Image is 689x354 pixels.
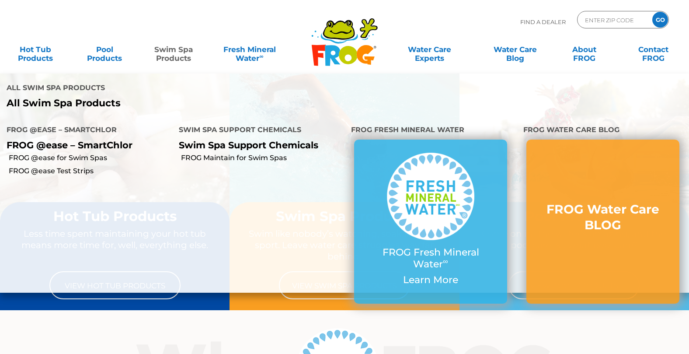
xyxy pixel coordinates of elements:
h4: FROG Fresh Mineral Water [351,122,510,140]
p: FROG Fresh Mineral Water [372,247,490,270]
sup: ∞ [443,257,448,266]
a: Swim SpaProducts [147,41,201,58]
sup: ∞ [259,53,263,60]
a: Hot TubProducts [9,41,63,58]
p: Find A Dealer [520,11,566,33]
p: Learn More [372,274,490,286]
a: FROG Water Care BLOG [544,201,662,242]
a: FROG @ease for Swim Spas [9,153,172,163]
h4: All Swim Spa Products [7,80,338,98]
a: ContactFROG [626,41,680,58]
a: PoolProducts [78,41,132,58]
p: FROG @ease – SmartChlor [7,140,166,151]
a: FROG @ease Test Strips [9,166,172,176]
a: FROG Maintain for Swim Spas [181,153,344,163]
a: FROG Fresh Mineral Water∞ Learn More [372,153,490,290]
a: Water CareExperts [386,41,473,58]
h3: FROG Water Care BLOG [544,201,662,233]
input: Zip Code Form [584,14,643,26]
a: Fresh MineralWater∞ [216,41,283,58]
input: GO [652,12,668,28]
a: Water CareBlog [488,41,542,58]
h4: Swim Spa Support Chemicals [179,122,338,140]
p: Swim Spa Support Chemicals [179,140,338,151]
h4: FROG Water Care BLOG [523,122,682,140]
a: All Swim Spa Products [7,98,338,109]
a: AboutFROG [557,41,611,58]
h4: FROG @ease – SmartChlor [7,122,166,140]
